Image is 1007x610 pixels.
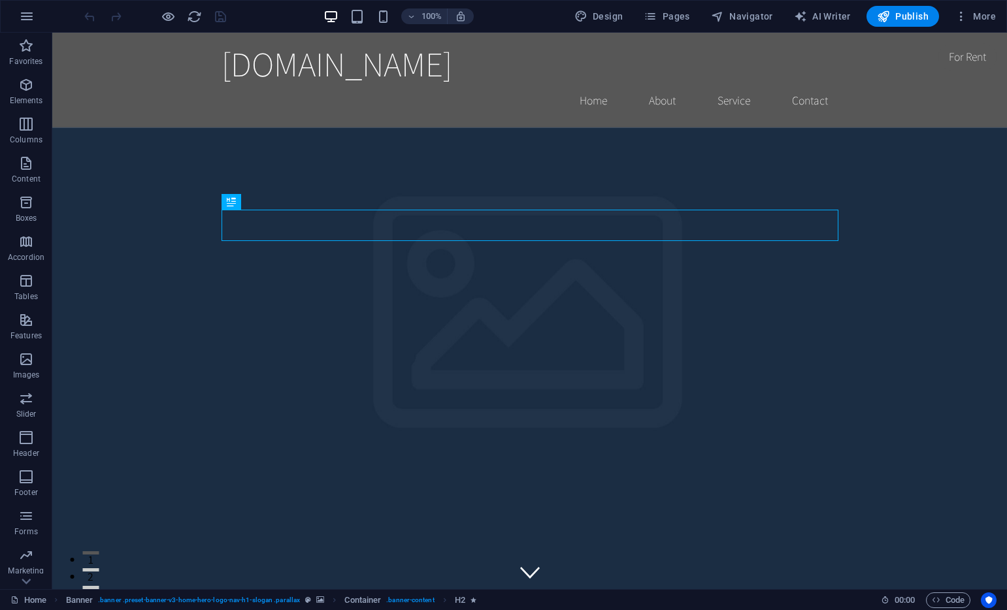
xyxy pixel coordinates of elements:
span: . banner .preset-banner-v3-home-hero-logo-nav-h1-slogan .parallax [98,592,300,608]
span: Pages [644,10,689,23]
p: Boxes [16,213,37,223]
span: Click to select. Double-click to edit [455,592,465,608]
p: Favorites [9,56,42,67]
button: Code [926,592,970,608]
p: Accordion [8,252,44,263]
p: Content [12,174,41,184]
span: Code [932,592,965,608]
h6: 100% [421,8,442,24]
nav: breadcrumb [66,592,477,608]
p: Footer [14,487,38,498]
div: Design (Ctrl+Alt+Y) [569,6,629,27]
button: 1 [30,519,46,522]
p: Features [10,330,42,341]
button: Navigator [706,6,778,27]
button: 2 [30,536,46,539]
button: AI Writer [789,6,856,27]
button: Publish [867,6,939,27]
button: 100% [401,8,448,24]
h6: Session time [881,592,916,608]
i: This element is a customizable preset [305,596,311,603]
span: Publish [877,10,929,23]
a: Click to cancel selection. Double-click to open Pages [10,592,46,608]
i: Reload page [187,9,202,24]
span: 00 00 [895,592,915,608]
i: This element contains a background [316,596,324,603]
p: Columns [10,135,42,145]
button: Click here to leave preview mode and continue editing [160,8,176,24]
button: Pages [638,6,695,27]
i: Element contains an animation [470,596,476,603]
p: Elements [10,95,43,106]
span: . banner-content [386,592,434,608]
span: Click to select. Double-click to edit [344,592,381,608]
span: Click to select. Double-click to edit [66,592,93,608]
p: Forms [14,526,38,537]
button: 3 [30,553,46,556]
span: More [955,10,996,23]
span: Design [574,10,623,23]
span: AI Writer [794,10,851,23]
div: For Rent [886,10,944,38]
button: reload [186,8,202,24]
i: On resize automatically adjust zoom level to fit chosen device. [455,10,467,22]
p: Slider [16,409,37,419]
button: Design [569,6,629,27]
p: Marketing [8,566,44,576]
button: More [949,6,1001,27]
p: Header [13,448,39,458]
p: Images [13,370,40,380]
button: Usercentrics [981,592,997,608]
span: : [904,595,906,605]
p: Tables [14,291,38,302]
span: Navigator [711,10,773,23]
